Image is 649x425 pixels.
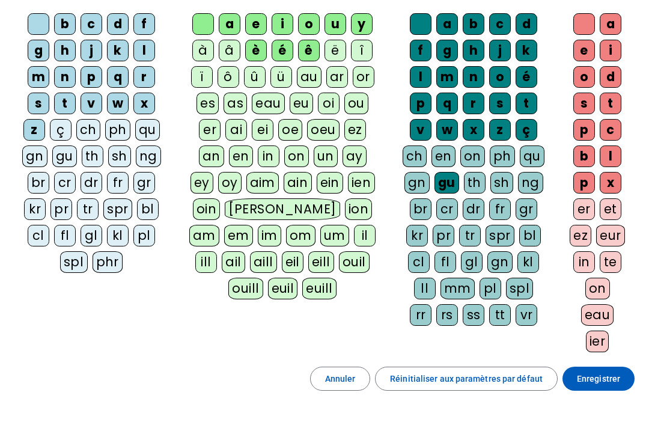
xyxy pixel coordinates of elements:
[600,66,621,88] div: d
[436,13,458,35] div: a
[272,13,293,35] div: i
[577,371,620,386] span: Enregistrer
[297,66,321,88] div: au
[585,278,610,299] div: on
[23,119,45,141] div: z
[440,278,475,299] div: mm
[298,13,320,35] div: o
[107,40,129,61] div: k
[573,66,595,88] div: o
[517,251,539,273] div: kl
[199,145,224,167] div: an
[310,367,371,391] button: Annuler
[516,40,537,61] div: k
[600,13,621,35] div: a
[197,93,219,114] div: es
[76,119,100,141] div: ch
[136,145,161,167] div: ng
[410,40,431,61] div: f
[410,66,431,88] div: l
[573,93,595,114] div: s
[218,172,242,194] div: oy
[54,172,76,194] div: cr
[324,13,346,35] div: u
[345,198,373,220] div: ion
[93,251,123,273] div: phr
[22,145,47,167] div: gn
[436,198,458,220] div: cr
[133,40,155,61] div: l
[434,251,456,273] div: fl
[596,225,625,246] div: eur
[107,172,129,194] div: fr
[246,172,279,194] div: aim
[314,145,338,167] div: un
[489,40,511,61] div: j
[408,251,430,273] div: cl
[229,145,253,167] div: en
[586,331,609,352] div: ier
[464,172,486,194] div: th
[103,198,132,220] div: spr
[486,225,514,246] div: spr
[135,119,160,141] div: qu
[245,40,267,61] div: è
[137,198,159,220] div: bl
[324,40,346,61] div: ë
[317,172,344,194] div: ein
[28,93,49,114] div: s
[228,278,263,299] div: ouill
[339,251,370,273] div: ouil
[351,40,373,61] div: î
[284,172,312,194] div: ain
[573,172,595,194] div: p
[54,225,76,246] div: fl
[489,66,511,88] div: o
[54,13,76,35] div: b
[414,278,436,299] div: ll
[434,172,459,194] div: gu
[133,13,155,35] div: f
[463,66,484,88] div: n
[343,145,367,167] div: ay
[258,145,279,167] div: in
[460,145,485,167] div: on
[252,93,285,114] div: eau
[28,225,49,246] div: cl
[348,172,375,194] div: ien
[60,251,88,273] div: spl
[436,40,458,61] div: g
[351,13,373,35] div: y
[133,172,155,194] div: gr
[581,304,614,326] div: eau
[28,40,49,61] div: g
[489,13,511,35] div: c
[282,251,304,273] div: eil
[573,145,595,167] div: b
[224,225,253,246] div: em
[600,40,621,61] div: i
[81,66,102,88] div: p
[290,93,313,114] div: eu
[516,198,537,220] div: gr
[105,119,130,141] div: ph
[516,93,537,114] div: t
[463,13,484,35] div: b
[436,304,458,326] div: rs
[225,198,340,220] div: [PERSON_NAME]
[54,66,76,88] div: n
[50,119,72,141] div: ç
[133,225,155,246] div: pl
[193,198,221,220] div: oin
[463,198,484,220] div: dr
[461,251,483,273] div: gl
[573,119,595,141] div: p
[81,93,102,114] div: v
[390,371,543,386] span: Réinitialiser aux paramètres par défaut
[107,225,129,246] div: kl
[463,93,484,114] div: r
[77,198,99,220] div: tr
[344,93,368,114] div: ou
[81,40,102,61] div: j
[325,371,356,386] span: Annuler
